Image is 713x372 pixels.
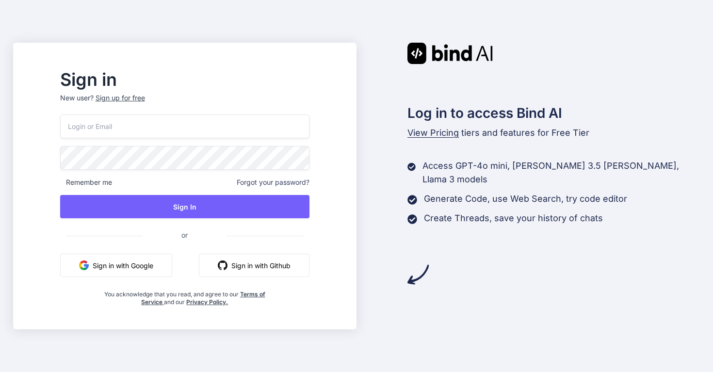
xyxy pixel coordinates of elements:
div: Sign up for free [96,93,145,103]
span: Forgot your password? [237,178,309,187]
div: You acknowledge that you read, and agree to our and our [101,285,268,306]
p: tiers and features for Free Tier [407,126,700,140]
span: Remember me [60,178,112,187]
h2: Log in to access Bind AI [407,103,700,123]
button: Sign In [60,195,309,218]
img: google [79,260,89,270]
p: Generate Code, use Web Search, try code editor [424,192,627,206]
button: Sign in with Google [60,254,172,277]
img: Bind AI logo [407,43,493,64]
a: Terms of Service [141,291,265,306]
p: Create Threads, save your history of chats [424,211,603,225]
h2: Sign in [60,72,309,87]
span: or [143,223,227,247]
input: Login or Email [60,114,309,138]
img: github [218,260,227,270]
p: Access GPT-4o mini, [PERSON_NAME] 3.5 [PERSON_NAME], Llama 3 models [422,159,700,186]
button: Sign in with Github [199,254,309,277]
a: Privacy Policy. [186,298,228,306]
p: New user? [60,93,309,114]
span: View Pricing [407,128,459,138]
img: arrow [407,264,429,285]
